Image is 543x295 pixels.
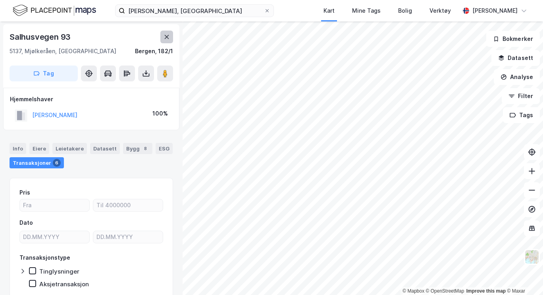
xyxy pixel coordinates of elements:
[125,5,264,17] input: Søk på adresse, matrikkel, gårdeiere, leietakere eller personer
[20,231,89,243] input: DD.MM.YYYY
[323,6,335,15] div: Kart
[152,109,168,118] div: 100%
[19,253,70,262] div: Transaksjonstype
[13,4,96,17] img: logo.f888ab2527a4732fd821a326f86c7f29.svg
[39,280,89,288] div: Aksjetransaksjon
[19,218,33,228] div: Dato
[123,143,152,154] div: Bygg
[402,288,424,294] a: Mapbox
[20,199,89,211] input: Fra
[10,66,78,81] button: Tag
[135,46,173,56] div: Bergen, 182/1
[486,31,540,47] button: Bokmerker
[156,143,173,154] div: ESG
[491,50,540,66] button: Datasett
[426,288,464,294] a: OpenStreetMap
[39,268,79,275] div: Tinglysninger
[494,69,540,85] button: Analyse
[429,6,451,15] div: Verktøy
[29,143,49,154] div: Eiere
[503,257,543,295] iframe: Chat Widget
[352,6,381,15] div: Mine Tags
[502,88,540,104] button: Filter
[472,6,518,15] div: [PERSON_NAME]
[466,288,506,294] a: Improve this map
[10,31,72,43] div: Salhusvegen 93
[503,107,540,123] button: Tags
[503,257,543,295] div: Kontrollprogram for chat
[52,143,87,154] div: Leietakere
[90,143,120,154] div: Datasett
[398,6,412,15] div: Bolig
[524,249,539,264] img: Z
[19,188,30,197] div: Pris
[53,159,61,167] div: 6
[10,46,116,56] div: 5137, Mjølkeråen, [GEOGRAPHIC_DATA]
[10,157,64,168] div: Transaksjoner
[141,145,149,152] div: 8
[10,143,26,154] div: Info
[10,94,173,104] div: Hjemmelshaver
[93,199,163,211] input: Til 4000000
[93,231,163,243] input: DD.MM.YYYY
